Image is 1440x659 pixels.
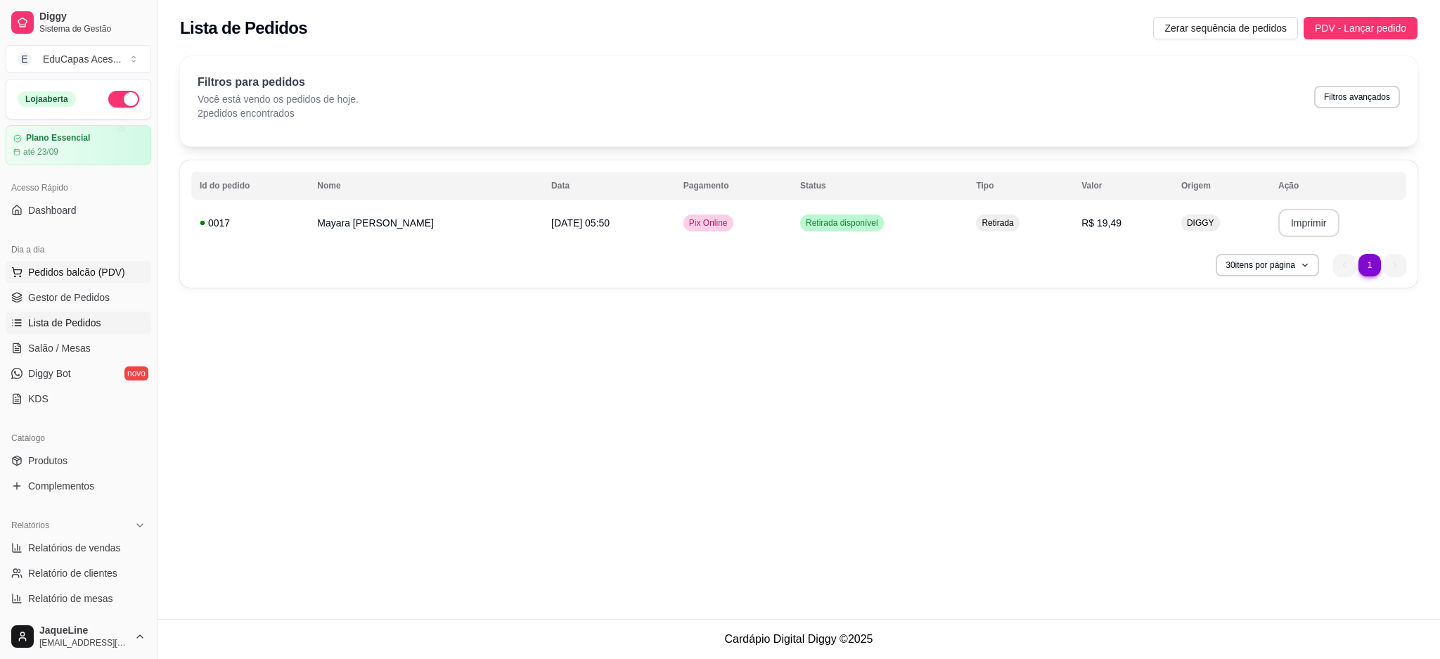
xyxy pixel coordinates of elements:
button: PDV - Lançar pedido [1304,17,1417,39]
button: JaqueLine[EMAIL_ADDRESS][DOMAIN_NAME] [6,620,151,653]
a: Dashboard [6,199,151,222]
a: Produtos [6,449,151,472]
span: Pedidos balcão (PDV) [28,265,125,279]
div: EduCapas Aces ... [43,52,121,66]
a: KDS [6,388,151,410]
span: Diggy [39,11,146,23]
span: PDV - Lançar pedido [1315,20,1406,36]
span: Produtos [28,454,67,468]
th: Pagamento [675,172,792,200]
span: Retirada [979,217,1016,229]
a: Gestor de Pedidos [6,286,151,309]
button: Zerar sequência de pedidos [1153,17,1298,39]
span: Retirada disponível [803,217,881,229]
p: 2 pedidos encontrados [198,106,359,120]
th: Nome [309,172,543,200]
button: Imprimir [1278,209,1339,237]
footer: Cardápio Digital Diggy © 2025 [157,619,1440,659]
li: pagination item 1 active [1358,254,1381,276]
button: Pedidos balcão (PDV) [6,261,151,283]
th: Tipo [967,172,1073,200]
a: DiggySistema de Gestão [6,6,151,39]
th: Origem [1173,172,1270,200]
span: Lista de Pedidos [28,316,101,330]
div: Catálogo [6,427,151,449]
span: [EMAIL_ADDRESS][DOMAIN_NAME] [39,637,129,648]
div: Acesso Rápido [6,177,151,199]
span: KDS [28,392,49,406]
a: Salão / Mesas [6,337,151,359]
article: Plano Essencial [26,133,90,143]
span: E [18,52,32,66]
span: R$ 19,49 [1081,217,1121,229]
button: Filtros avançados [1314,86,1400,108]
a: Relatório de clientes [6,562,151,584]
button: 30itens por página [1216,254,1319,276]
div: Dia a dia [6,238,151,261]
span: Relatórios de vendas [28,541,121,555]
th: Data [543,172,675,200]
div: Loja aberta [18,91,76,107]
th: Ação [1270,172,1406,200]
span: [DATE] 05:50 [551,217,610,229]
span: Relatório de mesas [28,591,113,606]
a: Relatórios de vendas [6,537,151,559]
a: Lista de Pedidos [6,312,151,334]
span: Dashboard [28,203,77,217]
td: Mayara [PERSON_NAME] [309,203,543,243]
h2: Lista de Pedidos [180,17,307,39]
span: DIGGY [1184,217,1217,229]
span: Pix Online [686,217,731,229]
a: Complementos [6,475,151,497]
span: Complementos [28,479,94,493]
span: Salão / Mesas [28,341,91,355]
th: Id do pedido [191,172,309,200]
span: Zerar sequência de pedidos [1164,20,1287,36]
nav: pagination navigation [1326,247,1413,283]
a: Relatório de fidelidadenovo [6,613,151,635]
span: JaqueLine [39,625,129,637]
a: Plano Essencialaté 23/09 [6,125,151,165]
a: Relatório de mesas [6,587,151,610]
span: Relatório de clientes [28,566,117,580]
a: Diggy Botnovo [6,362,151,385]
th: Status [792,172,967,200]
div: 0017 [200,216,300,230]
span: Gestor de Pedidos [28,290,110,305]
p: Filtros para pedidos [198,74,359,91]
span: Diggy Bot [28,366,71,380]
button: Alterar Status [108,91,139,108]
p: Você está vendo os pedidos de hoje. [198,92,359,106]
span: Relatórios [11,520,49,531]
article: até 23/09 [23,146,58,158]
th: Valor [1073,172,1173,200]
span: Sistema de Gestão [39,23,146,34]
button: Select a team [6,45,151,73]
